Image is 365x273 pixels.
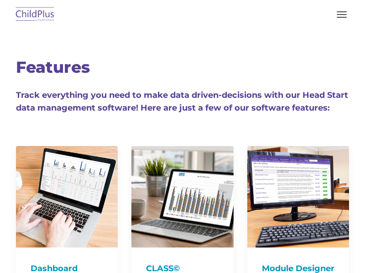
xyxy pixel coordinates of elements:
[131,146,233,248] img: CLASS-750
[16,90,348,113] span: Track everything you need to make data driven-decisions with our Head Start data management softw...
[247,146,349,248] img: ModuleDesigner750
[16,146,118,248] img: Dash
[16,57,90,77] span: Features
[14,4,57,25] img: ChildPlus by Procare Solutions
